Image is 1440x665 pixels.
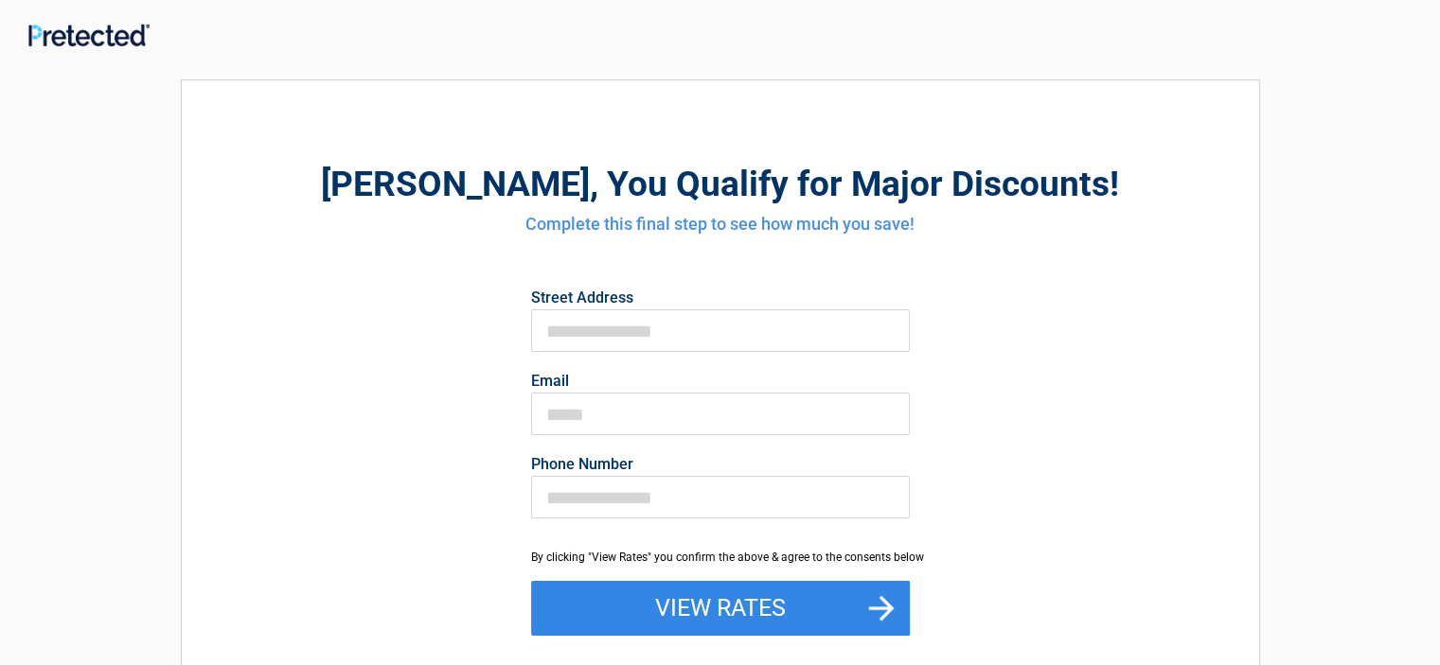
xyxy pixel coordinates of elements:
h4: Complete this final step to see how much you save! [286,212,1155,236]
img: Main Logo [28,24,150,45]
button: View Rates [531,581,910,636]
span: [PERSON_NAME] [321,164,590,204]
label: Email [531,374,910,389]
h2: , You Qualify for Major Discounts! [286,161,1155,207]
label: Street Address [531,290,910,306]
div: By clicking "View Rates" you confirm the above & agree to the consents below [531,549,910,566]
label: Phone Number [531,457,910,472]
